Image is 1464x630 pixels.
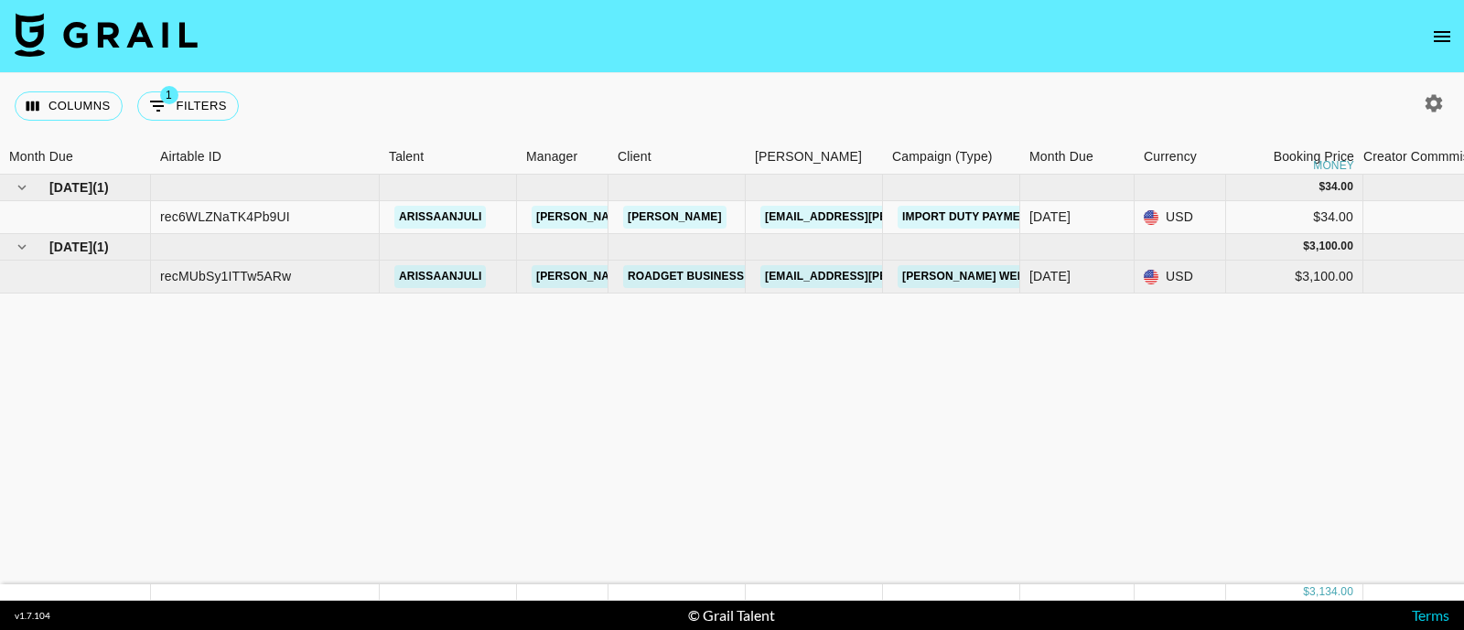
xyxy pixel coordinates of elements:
[760,206,1059,229] a: [EMAIL_ADDRESS][PERSON_NAME][DOMAIN_NAME]
[1325,179,1353,195] div: 34.00
[608,139,746,175] div: Client
[380,139,517,175] div: Talent
[9,175,35,200] button: hide children
[623,265,798,288] a: Roadget Business Pte Ltd
[1029,267,1071,285] div: Sep '25
[517,139,608,175] div: Manager
[15,13,198,57] img: Grail Talent
[15,91,123,121] button: Select columns
[623,206,727,229] a: [PERSON_NAME]
[1029,139,1093,175] div: Month Due
[9,139,73,175] div: Month Due
[892,139,993,175] div: Campaign (Type)
[389,139,424,175] div: Talent
[1309,239,1353,254] div: 3,100.00
[1135,261,1226,294] div: USD
[394,265,486,288] a: arissaanjuli
[160,86,178,104] span: 1
[883,139,1020,175] div: Campaign (Type)
[1303,239,1309,254] div: $
[49,238,92,256] span: [DATE]
[1313,160,1354,171] div: money
[1226,201,1363,234] div: $34.00
[160,139,221,175] div: Airtable ID
[898,265,1129,288] a: [PERSON_NAME] Website Photosoot
[160,267,291,285] div: recMUbSy1ITTw5ARw
[1135,201,1226,234] div: USD
[1319,179,1325,195] div: $
[746,139,883,175] div: Booker
[618,139,651,175] div: Client
[898,206,1039,229] a: Import Duty Payment
[160,208,290,226] div: rec6WLZNaTK4Pb9UI
[9,234,35,260] button: hide children
[394,206,486,229] a: arissaanjuli
[532,265,830,288] a: [PERSON_NAME][EMAIL_ADDRESS][DOMAIN_NAME]
[760,265,1059,288] a: [EMAIL_ADDRESS][PERSON_NAME][DOMAIN_NAME]
[1226,261,1363,294] div: $3,100.00
[688,606,775,625] div: © Grail Talent
[49,178,92,197] span: [DATE]
[526,139,577,175] div: Manager
[1144,139,1197,175] div: Currency
[1303,584,1309,600] div: $
[1020,139,1135,175] div: Month Due
[1424,18,1460,55] button: open drawer
[92,178,109,197] span: ( 1 )
[1412,606,1449,624] a: Terms
[151,139,380,175] div: Airtable ID
[755,139,862,175] div: [PERSON_NAME]
[1029,208,1071,226] div: Aug '25
[1274,139,1354,175] div: Booking Price
[532,206,830,229] a: [PERSON_NAME][EMAIL_ADDRESS][DOMAIN_NAME]
[15,610,50,622] div: v 1.7.104
[1135,139,1226,175] div: Currency
[92,238,109,256] span: ( 1 )
[137,91,239,121] button: Show filters
[1309,584,1353,600] div: 3,134.00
